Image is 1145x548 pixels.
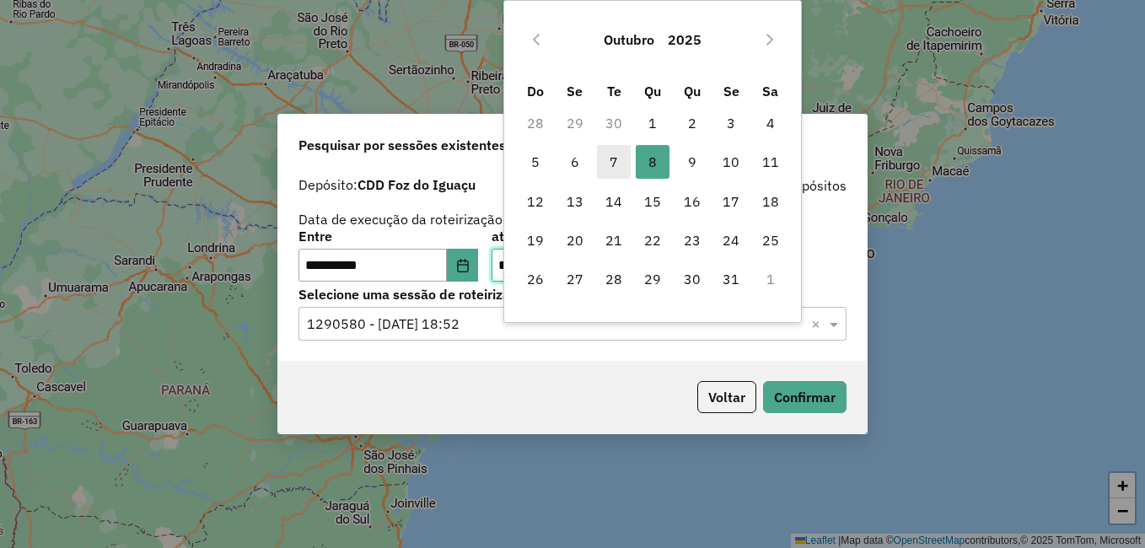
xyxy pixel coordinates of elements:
[673,260,712,298] td: 30
[684,83,701,99] span: Qu
[675,185,709,218] span: 16
[675,262,709,296] span: 30
[516,104,555,142] td: 28
[723,83,739,99] span: Se
[298,209,507,229] label: Data de execução da roteirização:
[607,83,621,99] span: Te
[597,262,631,296] span: 28
[750,260,789,298] td: 1
[516,260,555,298] td: 26
[661,19,708,60] button: Choose Year
[594,182,633,221] td: 14
[754,106,788,140] span: 4
[750,142,789,181] td: 11
[594,142,633,181] td: 7
[597,19,661,60] button: Choose Month
[714,223,748,257] span: 24
[519,223,552,257] span: 19
[556,142,594,181] td: 6
[298,226,478,246] label: Entre
[519,145,552,179] span: 5
[567,83,583,99] span: Se
[673,221,712,260] td: 23
[519,185,552,218] span: 12
[633,182,672,221] td: 15
[673,104,712,142] td: 2
[636,106,669,140] span: 1
[712,221,750,260] td: 24
[712,260,750,298] td: 31
[754,223,788,257] span: 25
[763,381,847,413] button: Confirmar
[756,26,783,53] button: Next Month
[556,104,594,142] td: 29
[357,176,476,193] strong: CDD Foz do Iguaçu
[762,83,778,99] span: Sa
[527,83,544,99] span: Do
[633,260,672,298] td: 29
[558,145,592,179] span: 6
[556,221,594,260] td: 20
[636,145,669,179] span: 8
[594,260,633,298] td: 28
[633,142,672,181] td: 8
[714,145,748,179] span: 10
[697,381,756,413] button: Voltar
[516,142,555,181] td: 5
[675,223,709,257] span: 23
[298,175,476,195] label: Depósito:
[712,182,750,221] td: 17
[519,262,552,296] span: 26
[558,262,592,296] span: 27
[714,185,748,218] span: 17
[298,135,506,155] span: Pesquisar por sessões existentes
[750,104,789,142] td: 4
[597,223,631,257] span: 21
[523,26,550,53] button: Previous Month
[636,262,669,296] span: 29
[636,185,669,218] span: 15
[673,182,712,221] td: 16
[516,221,555,260] td: 19
[594,104,633,142] td: 30
[597,145,631,179] span: 7
[754,145,788,179] span: 11
[750,221,789,260] td: 25
[811,314,825,334] span: Clear all
[556,182,594,221] td: 13
[712,104,750,142] td: 3
[556,260,594,298] td: 27
[714,262,748,296] span: 31
[597,185,631,218] span: 14
[558,185,592,218] span: 13
[633,104,672,142] td: 1
[298,284,847,304] label: Selecione uma sessão de roteirização:
[712,142,750,181] td: 10
[492,226,671,246] label: até
[750,182,789,221] td: 18
[633,221,672,260] td: 22
[594,221,633,260] td: 21
[675,145,709,179] span: 9
[714,106,748,140] span: 3
[447,249,479,282] button: Choose Date
[516,182,555,221] td: 12
[558,223,592,257] span: 20
[673,142,712,181] td: 9
[675,106,709,140] span: 2
[644,83,661,99] span: Qu
[636,223,669,257] span: 22
[754,185,788,218] span: 18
